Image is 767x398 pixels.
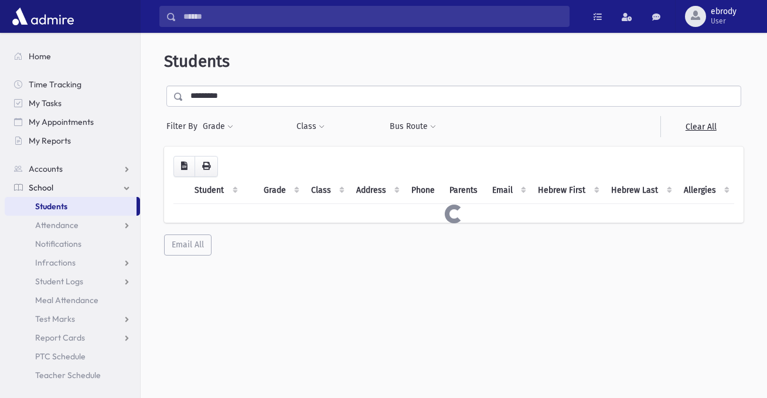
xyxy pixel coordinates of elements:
[5,159,140,178] a: Accounts
[29,135,71,146] span: My Reports
[660,116,741,137] a: Clear All
[677,177,734,204] th: Allergies
[5,291,140,309] a: Meal Attendance
[349,177,404,204] th: Address
[257,177,304,204] th: Grade
[711,7,737,16] span: ebrody
[5,309,140,328] a: Test Marks
[35,332,85,343] span: Report Cards
[5,234,140,253] a: Notifications
[604,177,677,204] th: Hebrew Last
[5,216,140,234] a: Attendance
[166,120,202,132] span: Filter By
[35,295,98,305] span: Meal Attendance
[195,156,218,177] button: Print
[296,116,325,137] button: Class
[35,314,75,324] span: Test Marks
[389,116,437,137] button: Bus Route
[35,257,76,268] span: Infractions
[5,94,140,113] a: My Tasks
[5,47,140,66] a: Home
[173,156,195,177] button: CSV
[442,177,485,204] th: Parents
[711,16,737,26] span: User
[485,177,531,204] th: Email
[188,177,242,204] th: Student
[5,75,140,94] a: Time Tracking
[29,51,51,62] span: Home
[176,6,569,27] input: Search
[164,52,230,71] span: Students
[5,253,140,272] a: Infractions
[29,182,53,193] span: School
[5,328,140,347] a: Report Cards
[164,234,212,256] button: Email All
[35,220,79,230] span: Attendance
[5,131,140,150] a: My Reports
[5,366,140,385] a: Teacher Schedule
[9,5,77,28] img: AdmirePro
[29,117,94,127] span: My Appointments
[531,177,604,204] th: Hebrew First
[35,370,101,380] span: Teacher Schedule
[35,351,86,362] span: PTC Schedule
[404,177,442,204] th: Phone
[29,79,81,90] span: Time Tracking
[202,116,234,137] button: Grade
[35,276,83,287] span: Student Logs
[5,347,140,366] a: PTC Schedule
[5,272,140,291] a: Student Logs
[5,197,137,216] a: Students
[35,201,67,212] span: Students
[304,177,349,204] th: Class
[5,178,140,197] a: School
[29,164,63,174] span: Accounts
[29,98,62,108] span: My Tasks
[35,239,81,249] span: Notifications
[5,113,140,131] a: My Appointments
